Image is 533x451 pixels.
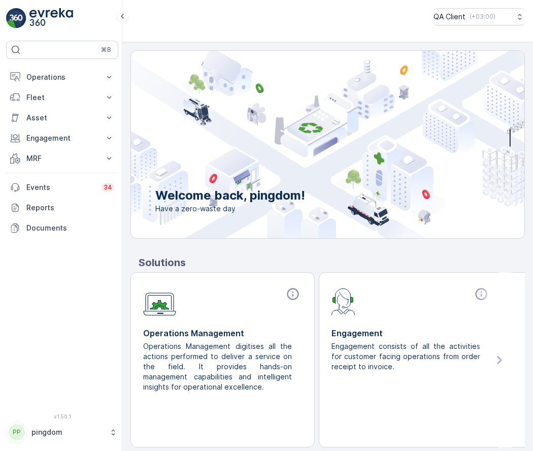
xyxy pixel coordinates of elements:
button: PPpingdom [6,422,118,443]
p: Engagement [331,327,490,339]
p: ( +03:00 ) [470,13,495,21]
div: PP [9,424,25,440]
button: QA Client(+03:00) [434,8,525,25]
a: Events34 [6,177,118,198]
p: Fleet [26,92,98,103]
span: Have a zero-waste day [155,204,305,214]
p: Documents [26,223,114,233]
a: Documents [6,218,118,238]
img: module-icon [331,287,355,315]
button: Fleet [6,87,118,108]
img: logo [6,8,26,28]
img: module-icon [143,287,176,316]
p: Operations [26,72,98,82]
p: MRF [26,153,98,164]
a: Reports [6,198,118,218]
p: pingdom [31,427,104,437]
p: ⌘B [101,46,111,54]
p: Reports [26,203,114,213]
p: Engagement consists of all the activities for customer facing operations from order receipt to in... [331,341,482,372]
button: Operations [6,67,118,87]
button: Asset [6,108,118,128]
img: logo_light-DOdMpM7g.png [29,8,73,28]
button: MRF [6,148,118,169]
p: Events [26,182,95,192]
p: Welcome back, pingdom! [155,187,305,204]
p: 34 [104,183,112,191]
button: Engagement [6,128,118,148]
p: Operations Management [143,327,302,339]
p: QA Client [434,12,465,22]
p: Engagement [26,133,98,143]
p: Solutions [139,255,525,270]
span: v 1.50.1 [6,413,118,420]
p: Operations Management digitises all the actions performed to deliver a service on the field. It p... [143,341,294,392]
img: city illustration [85,51,524,238]
p: Asset [26,113,98,123]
